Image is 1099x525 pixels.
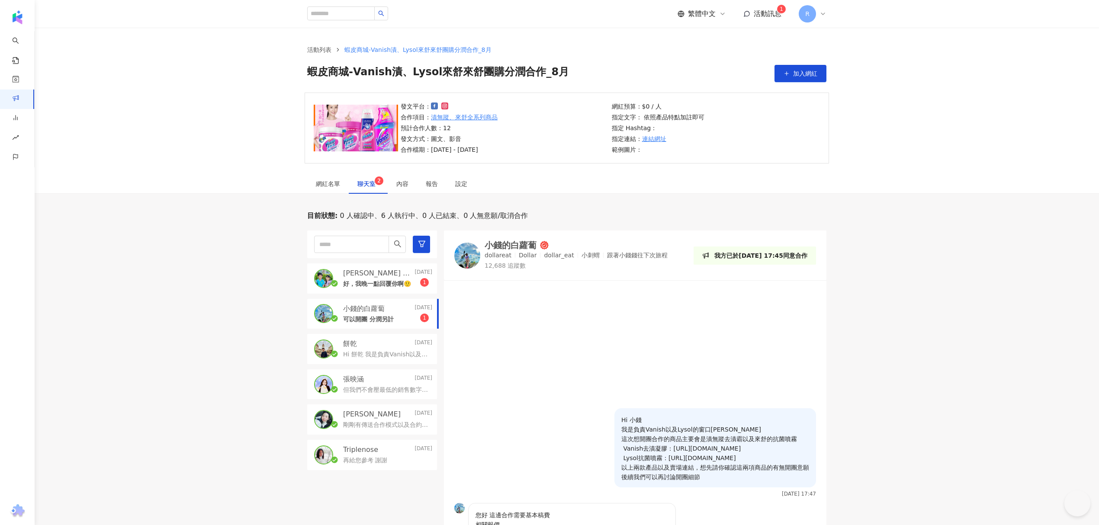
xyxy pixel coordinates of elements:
[420,278,429,287] sup: 1
[343,315,394,324] p: 可以開團 分潤另計
[343,350,429,359] p: Hi 餅乾 我是負責Vanish以及Lysol的窗口[PERSON_NAME] 這次想開團合作的商品主要會是漬無蹤去漬凝膠以及來舒的抗菌噴霧 Vanish去漬凝膠：[URL][DOMAIN_NA...
[315,270,332,287] img: KOL Avatar
[12,129,19,148] span: rise
[401,134,498,144] p: 發文方式：圖文、影音
[9,504,26,518] img: chrome extension
[307,65,569,82] span: 蝦皮商城-Vanish漬、Lysol來舒來舒團購分潤合作_8月
[485,262,668,270] p: 12,688 追蹤數
[315,376,332,393] img: KOL Avatar
[612,112,704,122] p: 指定文字： 依照產品特點加註即可
[314,105,398,151] img: 漬無蹤、來舒全系列商品
[688,9,716,19] span: 繁體中文
[455,179,467,189] div: 設定
[431,112,498,122] a: 漬無蹤、來舒全系列商品
[612,102,704,111] p: 網紅預算：$0 / 人
[454,243,480,269] img: KOL Avatar
[714,251,807,260] p: 我方已於[DATE] 17:45同意合作
[337,211,527,221] span: 0 人確認中、6 人執行中、0 人已結束、0 人無意願/取消合作
[607,251,668,260] p: 跟著小錢錢往下次旅程
[485,251,511,260] p: dollareat
[519,251,537,260] p: Dollar
[394,240,402,248] span: search
[415,445,432,455] p: [DATE]
[612,123,704,133] p: 指定 Hashtag：
[343,445,378,455] p: Triplenose
[343,421,429,429] p: 剛剛有傳送合作模式以及合約內容給您囉 後續合作模式上有任何疑問可以直接在這邊詢問!
[315,446,332,464] img: KOL Avatar
[396,179,408,189] div: 內容
[1064,490,1090,516] iframe: Help Scout Beacon - Open
[343,456,387,465] p: 再給您參考 謝謝
[315,305,332,322] img: KOL Avatar
[754,10,781,18] span: 活動訊息
[782,491,816,497] p: [DATE] 17:47
[12,31,29,65] a: search
[415,339,432,349] p: [DATE]
[415,410,432,419] p: [DATE]
[343,269,413,278] p: [PERSON_NAME] and [PERSON_NAME]
[415,375,432,384] p: [DATE]
[357,181,379,187] span: 聊天室
[343,386,429,394] p: 但我們不會壓最低的銷售數字，純粹按照折扣碼的使用次數給您做分潤而已，可以再參考看看配合模式!
[423,279,426,285] span: 1
[544,251,574,260] p: dollar_eat
[621,415,809,482] p: Hi 小錢 我是負責Vanish以及Lysol的窗口[PERSON_NAME] 這次想開團合作的商品主要會是漬無蹤去漬霸以及來舒的抗菌噴霧 Vanish去漬凝膠：[URL][DOMAIN_NAM...
[401,123,498,133] p: 預計合作人數：12
[375,176,383,185] sup: 2
[423,315,426,321] span: 1
[315,340,332,358] img: KOL Avatar
[344,46,492,53] span: 蝦皮商城-Vanish漬、Lysol來舒來舒團購分潤合作_8月
[612,145,704,154] p: 範例圖片：
[377,178,381,184] span: 2
[378,10,384,16] span: search
[420,314,429,322] sup: 1
[10,10,24,24] img: logo icon
[582,251,600,260] p: 小刺蝟
[777,5,786,13] sup: 1
[612,134,704,144] p: 指定連結：
[343,280,411,288] p: 好，我晚一點回覆你啊🙂
[401,145,498,154] p: 合作檔期：[DATE] - [DATE]
[343,339,357,349] p: 餅乾
[315,411,332,428] img: KOL Avatar
[426,179,438,189] div: 報告
[401,112,498,122] p: 合作項目：
[642,134,666,144] a: 連結網址
[343,375,364,384] p: 張映涵
[774,65,826,82] button: 加入網紅
[454,503,465,513] img: KOL Avatar
[793,70,817,77] span: 加入網紅
[454,241,668,270] a: KOL Avatar小錢的白蘿蔔dollareatDollardollar_eat小刺蝟跟著小錢錢往下次旅程12,688 追蹤數
[780,6,783,12] span: 1
[316,179,340,189] div: 網紅名單
[343,410,401,419] p: [PERSON_NAME]
[305,45,333,54] a: 活動列表
[418,240,426,248] span: filter
[307,211,337,221] p: 目前狀態 :
[401,102,498,111] p: 發文平台：
[485,241,537,250] div: 小錢的白蘿蔔
[805,9,810,19] span: R
[343,304,385,314] p: 小錢的白蘿蔔
[415,304,432,314] p: [DATE]
[415,269,432,278] p: [DATE]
